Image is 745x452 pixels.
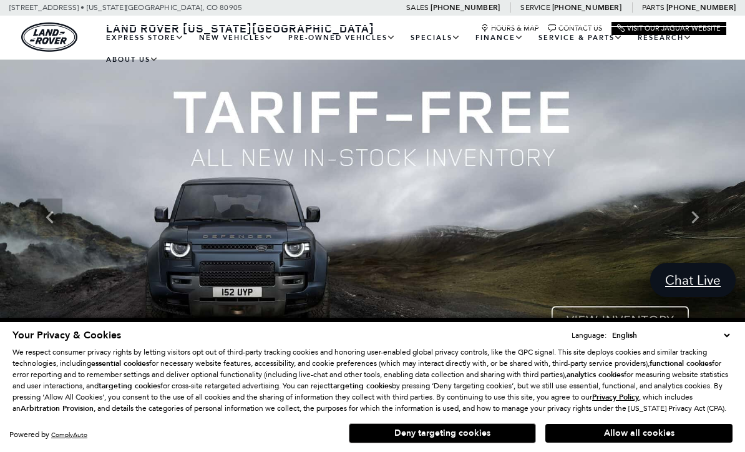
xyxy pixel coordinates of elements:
div: Language: [572,332,606,339]
a: [PHONE_NUMBER] [431,2,500,12]
button: Allow all cookies [545,424,733,443]
div: Next [683,199,708,236]
strong: targeting cookies [330,381,392,391]
a: [PHONE_NUMBER] [552,2,621,12]
p: We respect consumer privacy rights by letting visitors opt out of third-party tracking cookies an... [12,346,733,414]
u: Privacy Policy [592,392,639,402]
a: [STREET_ADDRESS] • [US_STATE][GEOGRAPHIC_DATA], CO 80905 [9,3,242,12]
a: Privacy Policy [592,393,639,401]
img: Land Rover [21,22,77,52]
a: Research [630,27,699,49]
span: Parts [642,3,665,12]
span: Sales [406,3,429,12]
a: Service & Parts [531,27,630,49]
a: EXPRESS STORE [99,27,192,49]
strong: targeting cookies [99,381,160,391]
a: New Vehicles [192,27,281,49]
a: land-rover [21,22,77,52]
span: Service [520,3,550,12]
a: [PHONE_NUMBER] [666,2,736,12]
a: Hours & Map [481,24,539,32]
strong: analytics cookies [567,370,624,380]
strong: Arbitration Provision [21,403,94,413]
strong: essential cookies [91,358,149,368]
div: Powered by [9,431,87,439]
a: Specials [403,27,468,49]
strong: functional cookies [650,358,712,368]
div: Previous [37,199,62,236]
a: Visit Our Jaguar Website [617,24,721,32]
span: Land Rover [US_STATE][GEOGRAPHIC_DATA] [106,21,374,36]
a: ComplyAuto [51,431,87,439]
a: Chat Live [650,263,736,297]
span: Your Privacy & Cookies [12,328,121,342]
span: Chat Live [659,272,727,288]
a: Land Rover [US_STATE][GEOGRAPHIC_DATA] [99,21,382,36]
button: Deny targeting cookies [349,423,536,443]
select: Language Select [609,329,733,341]
a: About Us [99,49,166,71]
a: Finance [468,27,531,49]
a: Contact Us [548,24,602,32]
a: Pre-Owned Vehicles [281,27,403,49]
nav: Main Navigation [99,27,726,71]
